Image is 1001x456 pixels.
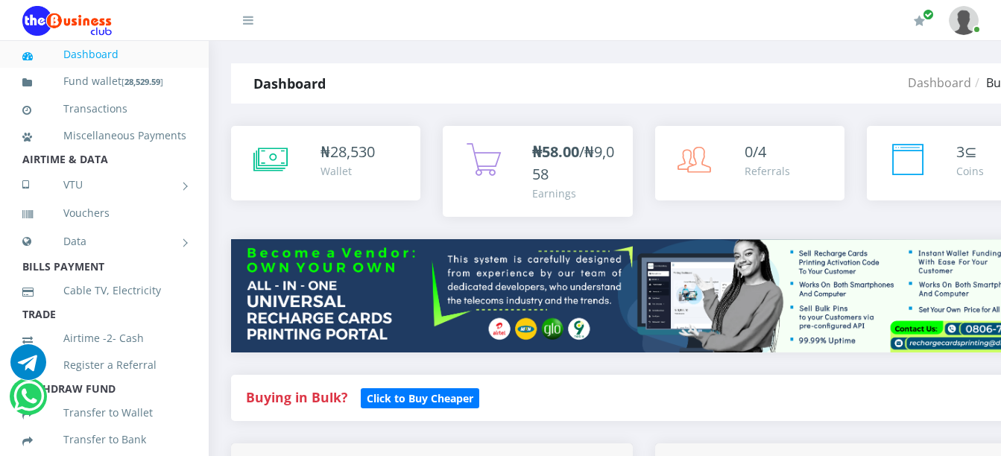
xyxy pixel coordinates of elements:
[443,126,632,217] a: ₦58.00/₦9,058 Earnings
[914,15,925,27] i: Renew/Upgrade Subscription
[532,142,579,162] b: ₦58.00
[22,396,186,430] a: Transfer to Wallet
[361,388,479,406] a: Click to Buy Cheaper
[10,355,46,380] a: Chat for support
[22,348,186,382] a: Register a Referral
[949,6,979,35] img: User
[956,141,984,163] div: ⊆
[956,163,984,179] div: Coins
[745,142,766,162] span: 0/4
[253,75,326,92] strong: Dashboard
[320,141,375,163] div: ₦
[22,321,186,355] a: Airtime -2- Cash
[367,391,473,405] b: Click to Buy Cheaper
[246,388,347,406] strong: Buying in Bulk?
[13,390,44,414] a: Chat for support
[22,118,186,153] a: Miscellaneous Payments
[22,92,186,126] a: Transactions
[330,142,375,162] span: 28,530
[745,163,790,179] div: Referrals
[923,9,934,20] span: Renew/Upgrade Subscription
[22,37,186,72] a: Dashboard
[655,126,844,200] a: 0/4 Referrals
[22,6,112,36] img: Logo
[22,64,186,99] a: Fund wallet[28,529.59]
[22,223,186,260] a: Data
[121,76,163,87] small: [ ]
[532,142,614,184] span: /₦9,058
[532,186,617,201] div: Earnings
[320,163,375,179] div: Wallet
[231,126,420,200] a: ₦28,530 Wallet
[22,166,186,203] a: VTU
[908,75,971,91] a: Dashboard
[22,196,186,230] a: Vouchers
[124,76,160,87] b: 28,529.59
[22,273,186,308] a: Cable TV, Electricity
[956,142,964,162] span: 3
